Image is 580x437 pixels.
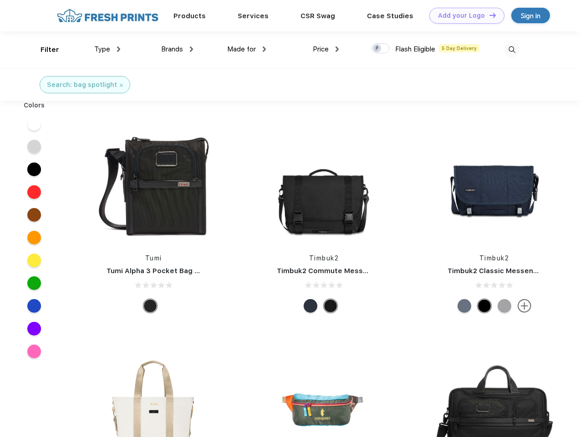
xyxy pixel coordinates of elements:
div: Eco Rind Pop [498,299,511,313]
div: Black [143,299,157,313]
a: Products [173,12,206,20]
span: Price [313,45,329,53]
a: Sign in [511,8,550,23]
img: func=resize&h=266 [93,123,214,244]
a: Timbuk2 Commute Messenger Bag [277,267,399,275]
div: Colors [17,101,52,110]
a: Timbuk2 Classic Messenger Bag [448,267,560,275]
div: Sign in [521,10,540,21]
img: dropdown.png [336,46,339,52]
img: DT [489,13,496,18]
div: Search: bag spotlight [47,80,117,90]
img: dropdown.png [263,46,266,52]
a: Timbuk2 [309,254,339,262]
span: Made for [227,45,256,53]
span: Type [94,45,110,53]
img: func=resize&h=266 [263,123,384,244]
span: Flash Eligible [395,45,435,53]
div: Add your Logo [438,12,485,20]
span: 5 Day Delivery [439,44,479,52]
img: filter_cancel.svg [120,84,123,87]
img: dropdown.png [190,46,193,52]
div: Eco Nautical [304,299,317,313]
div: Filter [41,45,59,55]
a: Tumi Alpha 3 Pocket Bag Small [107,267,213,275]
img: fo%20logo%202.webp [54,8,161,24]
a: Timbuk2 [479,254,509,262]
span: Brands [161,45,183,53]
img: func=resize&h=266 [434,123,555,244]
div: Eco Lightbeam [458,299,471,313]
img: more.svg [518,299,531,313]
img: desktop_search.svg [504,42,519,57]
div: Eco Black [324,299,337,313]
div: Eco Black [478,299,491,313]
a: Tumi [145,254,162,262]
img: dropdown.png [117,46,120,52]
